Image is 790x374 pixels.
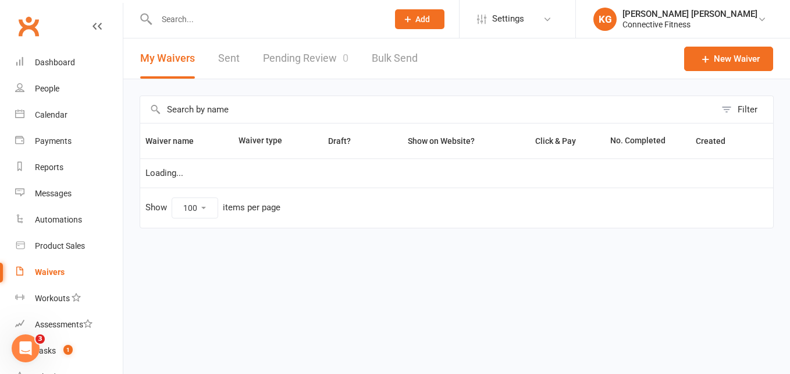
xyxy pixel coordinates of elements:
[140,96,716,123] input: Search by name
[35,320,92,329] div: Assessments
[140,158,773,188] td: Loading...
[15,50,123,76] a: Dashboard
[372,38,418,79] a: Bulk Send
[35,334,45,344] span: 3
[622,9,757,19] div: [PERSON_NAME] [PERSON_NAME]
[397,134,487,148] button: Show on Website?
[15,154,123,181] a: Reports
[622,19,757,30] div: Connective Fitness
[696,136,738,146] span: Created
[35,110,67,119] div: Calendar
[15,285,123,312] a: Workouts
[492,6,524,32] span: Settings
[35,163,63,172] div: Reports
[15,312,123,338] a: Assessments
[63,345,73,355] span: 1
[696,134,738,148] button: Created
[35,346,56,355] div: Tasks
[35,136,72,146] div: Payments
[223,203,280,213] div: items per page
[35,294,70,303] div: Workouts
[535,136,576,146] span: Click & Pay
[35,241,85,250] div: Product Sales
[145,136,207,146] span: Waiver name
[35,84,59,93] div: People
[153,11,380,27] input: Search...
[525,134,589,148] button: Click & Pay
[218,38,240,79] a: Sent
[684,47,773,71] a: New Waiver
[15,338,123,364] a: Tasks 1
[415,15,430,24] span: Add
[605,124,691,158] th: No. Completed
[318,134,364,148] button: Draft?
[35,58,75,67] div: Dashboard
[716,96,773,123] button: Filter
[593,8,617,31] div: KG
[15,207,123,233] a: Automations
[140,38,195,79] button: My Waivers
[35,189,72,198] div: Messages
[15,233,123,259] a: Product Sales
[395,9,444,29] button: Add
[145,197,280,218] div: Show
[15,76,123,102] a: People
[343,52,348,64] span: 0
[35,215,82,224] div: Automations
[15,181,123,207] a: Messages
[263,38,348,79] a: Pending Review0
[15,128,123,154] a: Payments
[12,334,40,362] iframe: Intercom live chat
[738,103,757,117] div: Filter
[145,134,207,148] button: Waiver name
[328,136,351,146] span: Draft?
[233,124,304,158] th: Waiver type
[14,12,43,41] a: Clubworx
[15,259,123,285] a: Waivers
[408,136,475,146] span: Show on Website?
[15,102,123,128] a: Calendar
[35,267,65,277] div: Waivers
